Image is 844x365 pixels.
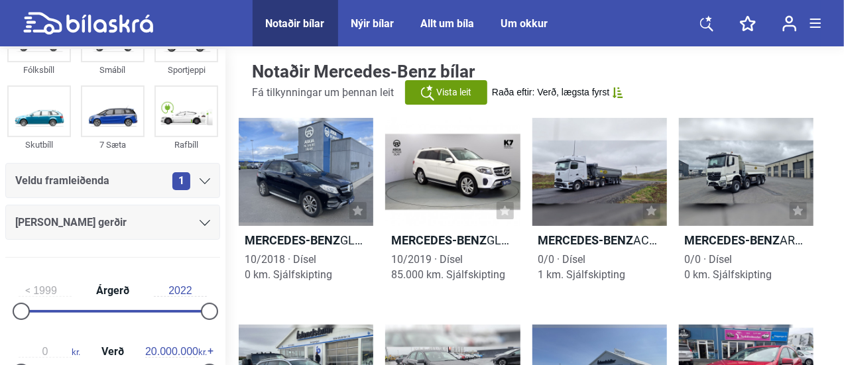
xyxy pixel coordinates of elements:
b: Mercedes-Benz [538,233,634,247]
a: Allt um bíla [421,17,475,30]
span: Veldu framleiðenda [15,172,109,190]
b: Mercedes-Benz [245,233,340,247]
h2: GLS 350 D 4MATIC [385,233,520,248]
a: Mercedes-BenzGLE 350 D 4MATIC10/2018 · Dísel0 km. Sjálfskipting [239,118,373,298]
a: Mercedes-BenzACTROS0/0 · Dísel1 km. Sjálfskipting [532,118,667,298]
div: Fólksbíll [7,62,71,78]
a: Mercedes-BenzGLS 350 D 4MATIC10/2019 · Dísel85.000 km. Sjálfskipting [385,118,520,298]
span: kr. [145,346,207,358]
a: Um okkur [501,17,548,30]
span: Vista leit [437,85,472,99]
span: Árgerð [93,286,133,296]
div: Skutbíll [7,137,71,152]
span: Raða eftir: Verð, lægsta fyrst [492,87,609,98]
span: [PERSON_NAME] gerðir [15,213,127,232]
span: 10/2018 · Dísel 0 km. Sjálfskipting [245,253,332,281]
a: Mercedes-BenzAROCS 40510/0 · Dísel0 km. Sjálfskipting [679,118,814,298]
b: Mercedes-Benz [391,233,487,247]
span: 0/0 · Dísel 0 km. Sjálfskipting [685,253,772,281]
span: Fá tilkynningar um þennan leit [252,86,394,99]
h2: GLE 350 D 4MATIC [239,233,373,248]
span: kr. [19,346,80,358]
button: Raða eftir: Verð, lægsta fyrst [492,87,623,98]
span: Verð [98,346,127,357]
a: Notaðir bílar [266,17,325,30]
a: Nýir bílar [351,17,394,30]
h1: Notaðir Mercedes-Benz bílar [252,63,491,80]
span: 0/0 · Dísel 1 km. Sjálfskipting [538,253,626,281]
span: 1 [172,172,190,190]
h2: AROCS 4051 [679,233,814,248]
div: Smábíl [81,62,145,78]
span: 10/2019 · Dísel 85.000 km. Sjálfskipting [391,253,505,281]
div: Sportjeppi [154,62,218,78]
h2: ACTROS [532,233,667,248]
b: Mercedes-Benz [685,233,780,247]
div: Rafbíll [154,137,218,152]
img: user-login.svg [782,15,797,32]
div: 7 Sæta [81,137,145,152]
